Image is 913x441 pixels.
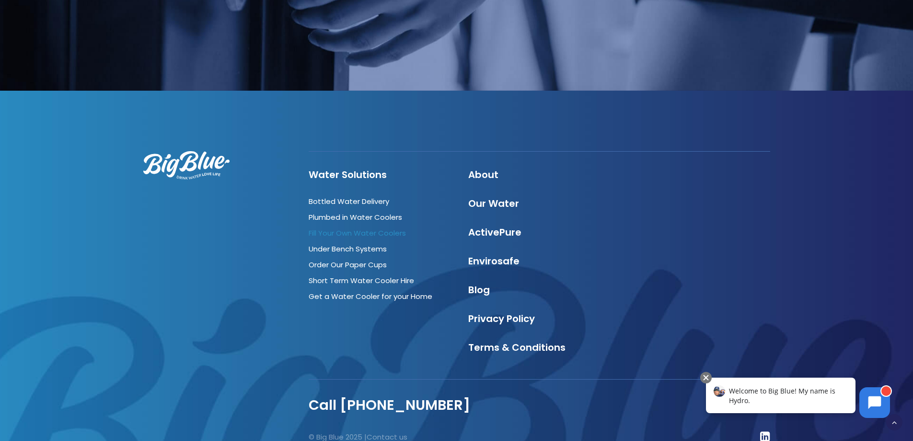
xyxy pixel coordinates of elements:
a: Short Term Water Cooler Hire [309,275,414,286]
a: Under Bench Systems [309,244,387,254]
a: Call [PHONE_NUMBER] [309,395,470,415]
a: Order Our Paper Cups [309,260,387,270]
a: Blog [468,283,490,297]
a: Get a Water Cooler for your Home [309,291,432,301]
a: Terms & Conditions [468,341,566,354]
a: Bottled Water Delivery [309,196,389,206]
a: About [468,168,498,181]
a: Privacy Policy [468,312,535,325]
h4: Water Solutions [309,169,451,180]
iframe: Chatbot [696,370,900,428]
a: Plumbed in Water Coolers [309,212,402,222]
a: Our Water [468,197,519,210]
a: Fill Your Own Water Coolers [309,228,406,238]
a: Envirosafe [468,254,520,268]
a: ActivePure [468,226,521,239]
